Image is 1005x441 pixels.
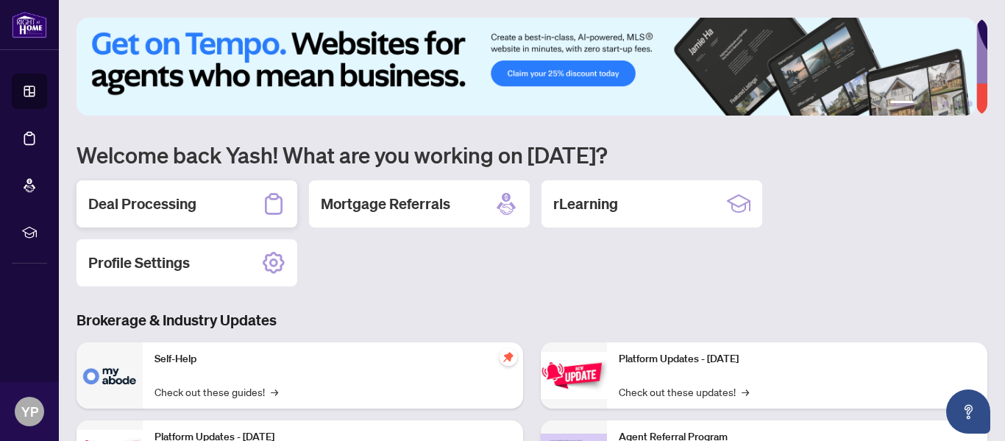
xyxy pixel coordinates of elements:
[77,342,143,409] img: Self-Help
[931,101,937,107] button: 3
[955,101,961,107] button: 5
[920,101,926,107] button: 2
[12,11,47,38] img: logo
[619,384,749,400] a: Check out these updates!→
[553,194,618,214] h2: rLearning
[321,194,450,214] h2: Mortgage Referrals
[77,310,987,331] h3: Brokerage & Industry Updates
[155,384,278,400] a: Check out these guides!→
[890,101,914,107] button: 1
[967,101,973,107] button: 6
[155,351,511,367] p: Self-Help
[943,101,949,107] button: 4
[946,389,990,434] button: Open asap
[77,141,987,169] h1: Welcome back Yash! What are you working on [DATE]?
[619,351,976,367] p: Platform Updates - [DATE]
[88,253,190,273] h2: Profile Settings
[77,18,976,116] img: Slide 0
[21,401,38,422] span: YP
[500,348,517,366] span: pushpin
[541,352,607,398] img: Platform Updates - June 23, 2025
[88,194,196,214] h2: Deal Processing
[271,384,278,400] span: →
[742,384,749,400] span: →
